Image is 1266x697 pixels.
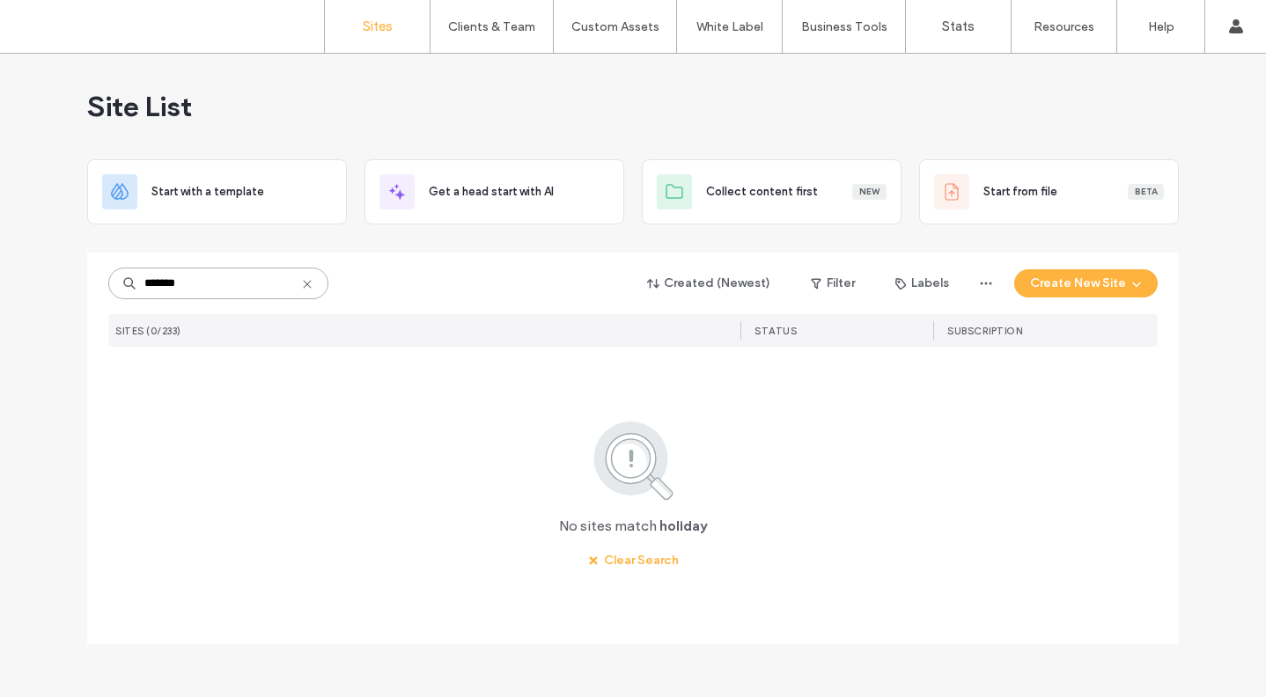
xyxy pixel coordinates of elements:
[1034,19,1094,34] label: Resources
[632,269,786,297] button: Created (Newest)
[115,325,181,337] span: SITES (0/233)
[852,184,887,200] div: New
[559,517,657,536] span: No sites match
[363,18,393,34] label: Sites
[1148,19,1174,34] label: Help
[1014,269,1158,297] button: Create New Site
[983,183,1057,201] span: Start from file
[706,183,818,201] span: Collect content first
[87,159,347,224] div: Start with a template
[429,183,554,201] span: Get a head start with AI
[448,19,535,34] label: Clients & Team
[801,19,887,34] label: Business Tools
[642,159,902,224] div: Collect content firstNew
[880,269,965,297] button: Labels
[570,418,697,503] img: search.svg
[754,325,797,337] span: STATUS
[151,183,264,201] span: Start with a template
[947,325,1022,337] span: SUBSCRIPTION
[793,269,872,297] button: Filter
[364,159,624,224] div: Get a head start with AI
[571,19,659,34] label: Custom Assets
[919,159,1179,224] div: Start from fileBeta
[659,517,707,536] span: holiday
[942,18,975,34] label: Stats
[40,12,77,28] span: Help
[1128,184,1164,200] div: Beta
[87,89,192,124] span: Site List
[696,19,763,34] label: White Label
[572,547,695,575] button: Clear Search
